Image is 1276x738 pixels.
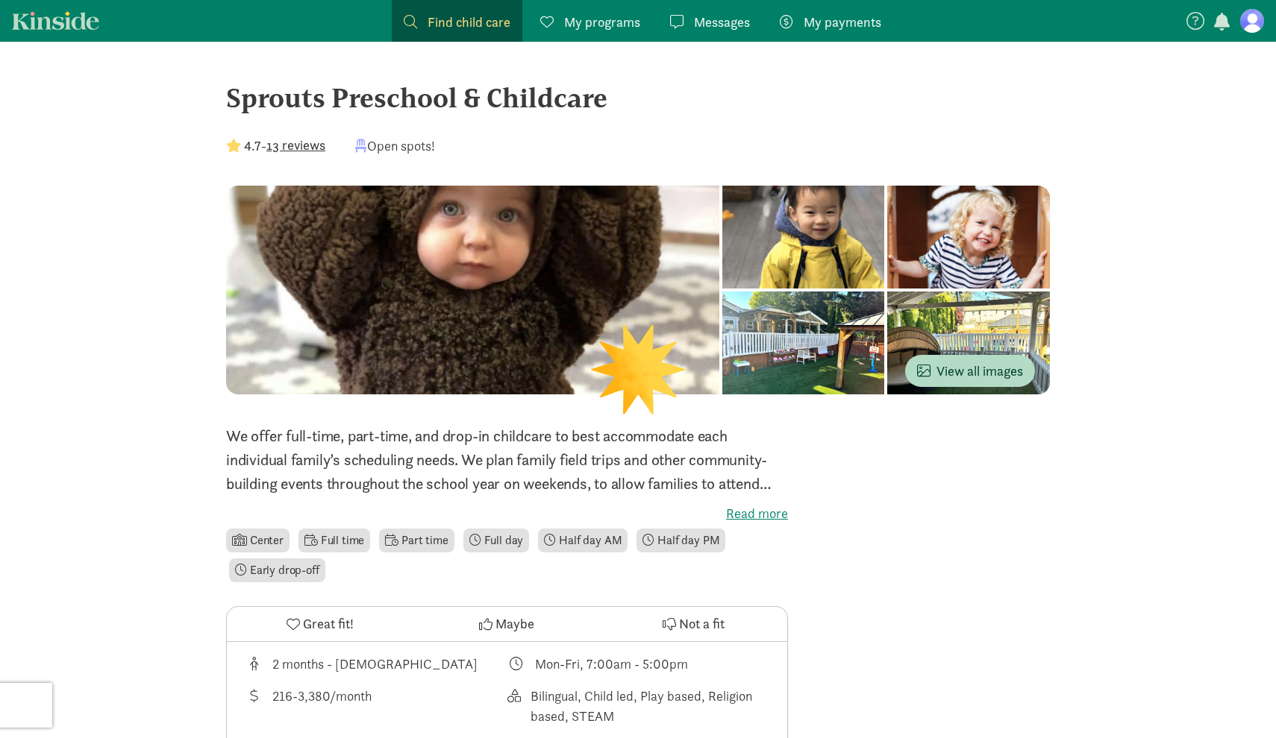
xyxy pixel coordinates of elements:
[637,529,725,552] li: Half day PM
[531,686,769,726] div: Bilingual, Child led, Play based, Religion based, STEAM
[535,654,688,674] div: Mon-Fri, 7:00am - 5:00pm
[538,529,628,552] li: Half day AM
[272,654,478,674] div: 2 months - [DEMOGRAPHIC_DATA]
[227,607,413,641] button: Great fit!
[244,137,261,154] strong: 4.7
[428,12,510,32] span: Find child care
[694,12,750,32] span: Messages
[272,686,372,726] div: 216-3,380/month
[601,607,787,641] button: Not a fit
[564,12,640,32] span: My programs
[229,558,325,582] li: Early drop-off
[507,654,770,674] div: Class schedule
[917,361,1023,381] span: View all images
[245,654,507,674] div: Age range for children that this provider cares for
[905,355,1035,387] button: View all images
[226,136,325,156] div: -
[679,614,725,634] span: Not a fit
[245,686,507,726] div: Average tuition for this program
[495,614,534,634] span: Maybe
[298,529,370,552] li: Full time
[804,12,881,32] span: My payments
[226,505,788,523] label: Read more
[266,135,325,155] button: 13 reviews
[226,424,788,496] p: We offer full-time, part-time, and drop-in childcare to best accommodate each individual family’s...
[12,11,99,30] a: Kinside
[413,607,600,641] button: Maybe
[379,529,454,552] li: Part time
[355,136,435,156] div: Open spots!
[507,686,770,726] div: This provider's education philosophy
[303,614,354,634] span: Great fit!
[226,78,1050,118] div: Sprouts Preschool & Childcare
[463,529,530,552] li: Full day
[226,529,290,552] li: Center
